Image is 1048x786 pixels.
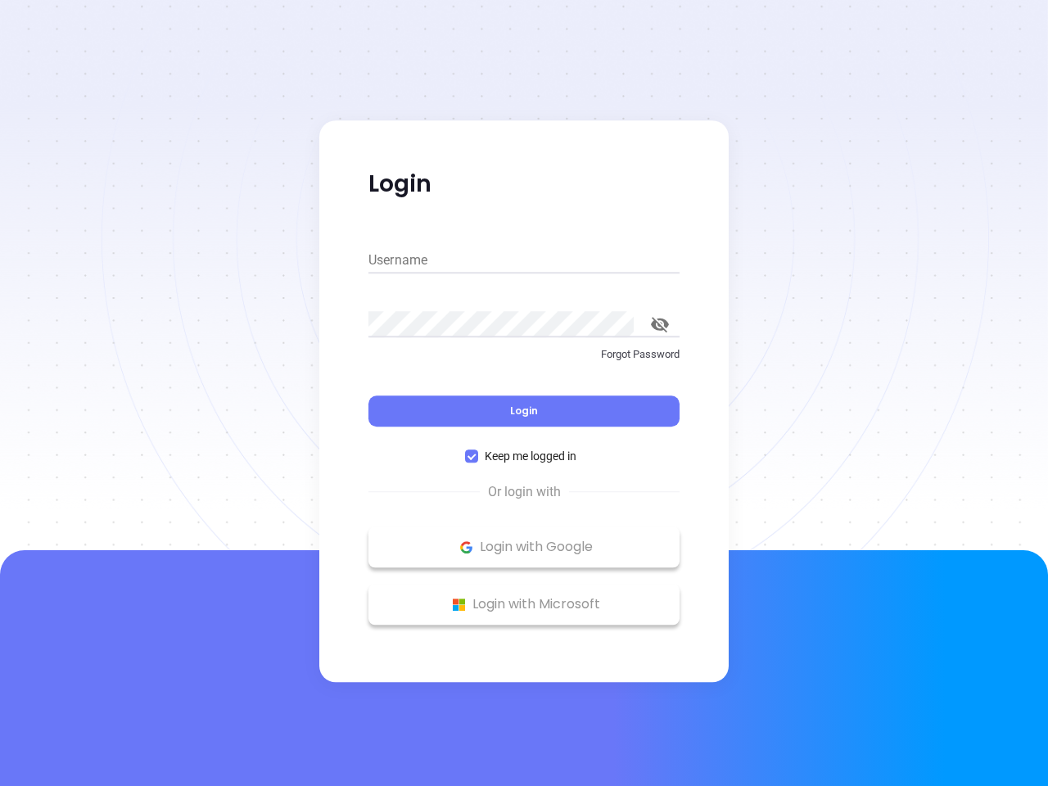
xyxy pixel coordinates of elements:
p: Login with Microsoft [377,592,671,617]
img: Microsoft Logo [449,594,469,615]
button: Login [368,395,680,427]
p: Forgot Password [368,346,680,363]
p: Login with Google [377,535,671,559]
span: Keep me logged in [478,447,583,465]
img: Google Logo [456,537,477,558]
button: Microsoft Logo Login with Microsoft [368,584,680,625]
button: Google Logo Login with Google [368,526,680,567]
span: Or login with [480,482,569,502]
span: Login [510,404,538,418]
button: toggle password visibility [640,305,680,344]
p: Login [368,169,680,199]
a: Forgot Password [368,346,680,376]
